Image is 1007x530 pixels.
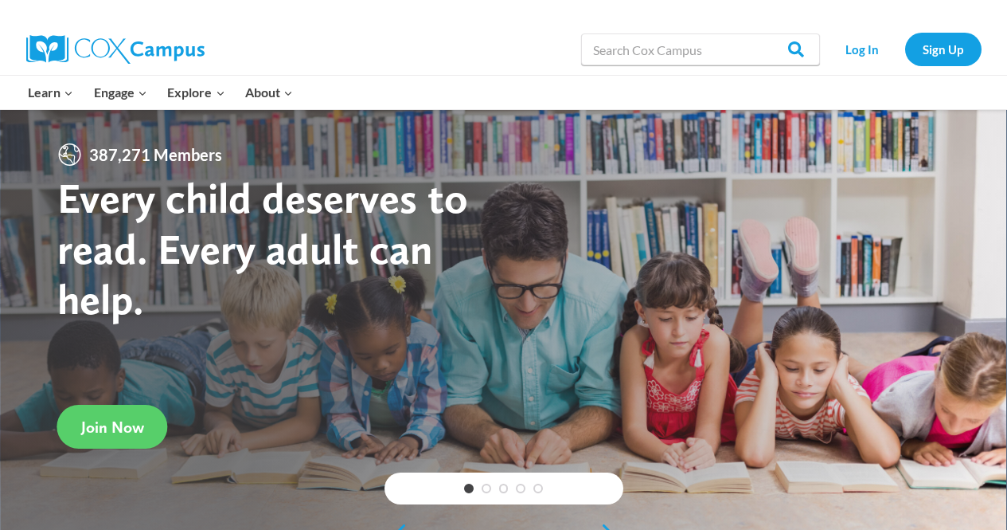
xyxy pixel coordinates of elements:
strong: Every child deserves to read. Every adult can help. [57,172,468,324]
a: 4 [516,484,525,493]
input: Search Cox Campus [581,33,820,65]
span: About [245,82,293,103]
nav: Secondary Navigation [828,33,982,65]
a: 5 [533,484,543,493]
a: Sign Up [905,33,982,65]
img: Cox Campus [26,35,205,64]
a: Join Now [57,405,168,449]
a: Log In [828,33,897,65]
a: 3 [499,484,509,493]
nav: Primary Navigation [18,76,303,109]
span: Explore [167,82,224,103]
span: Learn [28,82,73,103]
a: 1 [464,484,474,493]
a: 2 [482,484,491,493]
span: Join Now [81,418,144,437]
span: 387,271 Members [83,142,228,167]
span: Engage [94,82,147,103]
